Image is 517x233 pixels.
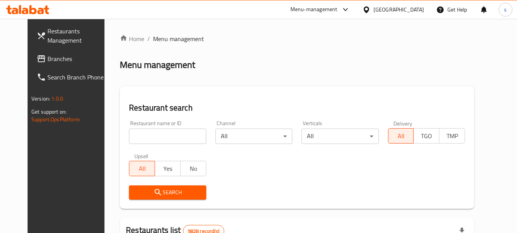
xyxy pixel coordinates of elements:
[147,34,150,43] li: /
[439,128,465,144] button: TMP
[120,34,474,43] nav: breadcrumb
[47,26,108,45] span: Restaurants Management
[442,131,462,142] span: TMP
[391,131,411,142] span: All
[129,129,206,144] input: Search for restaurant name or ID..
[31,50,114,68] a: Branches
[388,128,414,144] button: All
[31,68,114,86] a: Search Branch Phone
[51,94,63,104] span: 1.0.0
[373,5,424,14] div: [GEOGRAPHIC_DATA]
[413,128,439,144] button: TGO
[180,161,206,176] button: No
[129,102,465,114] h2: Restaurant search
[31,114,80,124] a: Support.OpsPlatform
[31,94,50,104] span: Version:
[134,153,148,159] label: Upsell
[31,107,67,117] span: Get support on:
[129,185,206,200] button: Search
[155,161,181,176] button: Yes
[215,129,292,144] div: All
[47,73,108,82] span: Search Branch Phone
[135,188,200,197] span: Search
[158,163,178,174] span: Yes
[120,59,195,71] h2: Menu management
[120,34,144,43] a: Home
[417,131,436,142] span: TGO
[504,5,507,14] span: s
[302,129,378,144] div: All
[129,161,155,176] button: All
[132,163,152,174] span: All
[393,121,413,126] label: Delivery
[31,22,114,50] a: Restaurants Management
[290,5,338,14] div: Menu-management
[184,163,203,174] span: No
[47,54,108,63] span: Branches
[153,34,204,43] span: Menu management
